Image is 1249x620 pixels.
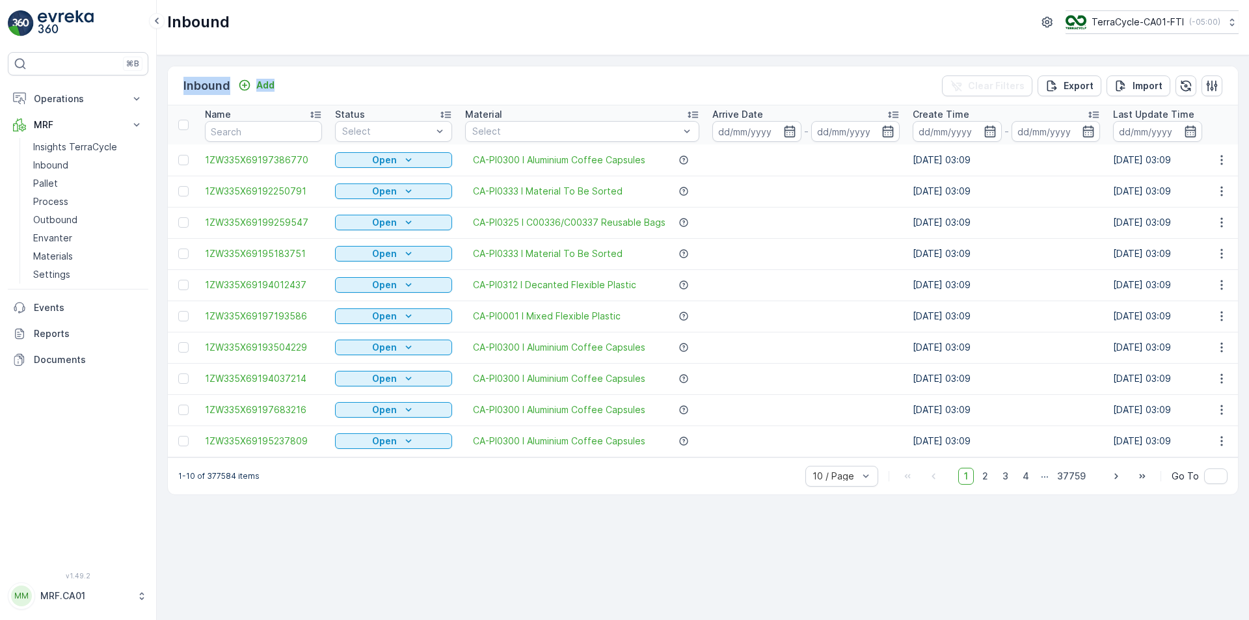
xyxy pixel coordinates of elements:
[913,121,1002,142] input: dd/mm/yyyy
[233,77,280,93] button: Add
[335,308,452,324] button: Open
[473,403,645,416] span: CA-PI0300 I Aluminium Coffee Capsules
[968,79,1025,92] p: Clear Filters
[126,59,139,69] p: ⌘B
[28,229,148,247] a: Envanter
[205,403,322,416] a: 1ZW335X69197683216
[205,310,322,323] a: 1ZW335X69197193586
[335,152,452,168] button: Open
[8,112,148,138] button: MRF
[34,301,143,314] p: Events
[178,186,189,196] div: Toggle Row Selected
[28,174,148,193] a: Pallet
[465,108,502,121] p: Material
[205,435,322,448] a: 1ZW335X69195237809
[372,341,397,354] p: Open
[473,154,645,167] a: CA-PI0300 I Aluminium Coffee Capsules
[1113,121,1202,142] input: dd/mm/yyyy
[28,265,148,284] a: Settings
[205,247,322,260] a: 1ZW335X69195183751
[712,108,763,121] p: Arrive Date
[906,394,1107,425] td: [DATE] 03:09
[335,246,452,262] button: Open
[28,247,148,265] a: Materials
[906,176,1107,207] td: [DATE] 03:09
[1051,468,1092,485] span: 37759
[473,216,665,229] a: CA-PI0325 I C00336/C00337 Reusable Bags
[205,216,322,229] span: 1ZW335X69199259547
[906,332,1107,363] td: [DATE] 03:09
[28,211,148,229] a: Outbound
[473,341,645,354] a: CA-PI0300 I Aluminium Coffee Capsules
[178,405,189,415] div: Toggle Row Selected
[1172,470,1199,483] span: Go To
[473,247,623,260] a: CA-PI0333 I Material To Be Sorted
[473,372,645,385] a: CA-PI0300 I Aluminium Coffee Capsules
[1064,79,1094,92] p: Export
[1113,108,1194,121] p: Last Update Time
[33,195,68,208] p: Process
[1189,17,1220,27] p: ( -05:00 )
[8,86,148,112] button: Operations
[178,373,189,384] div: Toggle Row Selected
[1004,124,1009,139] p: -
[958,468,974,485] span: 1
[942,75,1032,96] button: Clear Filters
[205,341,322,354] a: 1ZW335X69193504229
[372,247,397,260] p: Open
[473,435,645,448] a: CA-PI0300 I Aluminium Coffee Capsules
[178,471,260,481] p: 1-10 of 377584 items
[472,125,679,138] p: Select
[256,79,275,92] p: Add
[906,238,1107,269] td: [DATE] 03:09
[28,193,148,211] a: Process
[11,586,32,606] div: MM
[335,183,452,199] button: Open
[205,372,322,385] span: 1ZW335X69194037214
[1066,15,1086,29] img: TC_BVHiTW6.png
[205,154,322,167] span: 1ZW335X69197386770
[811,121,900,142] input: dd/mm/yyyy
[1107,75,1170,96] button: Import
[205,185,322,198] span: 1ZW335X69192250791
[372,435,397,448] p: Open
[28,138,148,156] a: Insights TerraCycle
[335,433,452,449] button: Open
[178,249,189,259] div: Toggle Row Selected
[167,12,230,33] p: Inbound
[997,468,1014,485] span: 3
[33,177,58,190] p: Pallet
[335,215,452,230] button: Open
[28,156,148,174] a: Inbound
[1012,121,1101,142] input: dd/mm/yyyy
[8,572,148,580] span: v 1.49.2
[178,155,189,165] div: Toggle Row Selected
[205,278,322,291] a: 1ZW335X69194012437
[372,403,397,416] p: Open
[34,327,143,340] p: Reports
[906,207,1107,238] td: [DATE] 03:09
[34,353,143,366] p: Documents
[335,108,365,121] p: Status
[178,311,189,321] div: Toggle Row Selected
[1092,16,1184,29] p: TerraCycle-CA01-FTI
[342,125,432,138] p: Select
[335,371,452,386] button: Open
[473,278,636,291] a: CA-PI0312 I Decanted Flexible Plastic
[33,159,68,172] p: Inbound
[372,372,397,385] p: Open
[335,340,452,355] button: Open
[335,402,452,418] button: Open
[178,436,189,446] div: Toggle Row Selected
[34,92,122,105] p: Operations
[473,185,623,198] a: CA-PI0333 I Material To Be Sorted
[1066,10,1239,34] button: TerraCycle-CA01-FTI(-05:00)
